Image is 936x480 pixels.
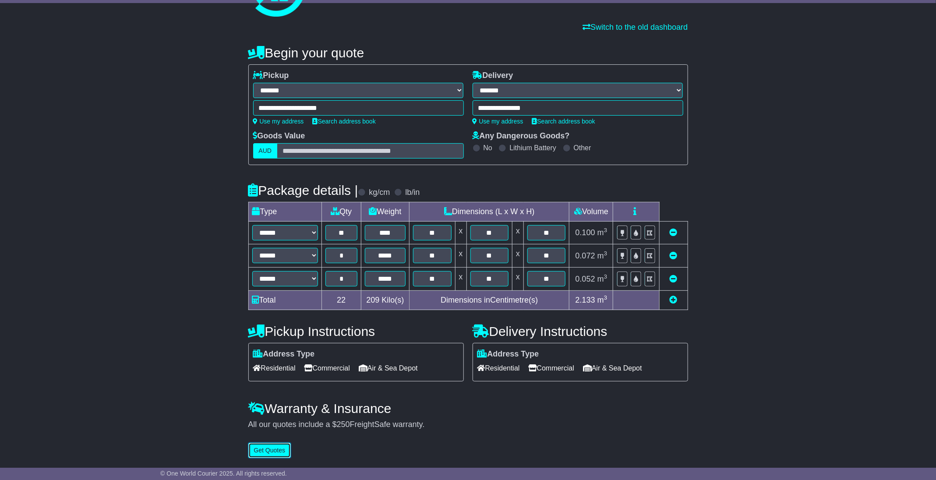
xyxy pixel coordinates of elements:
[597,251,608,260] span: m
[253,118,304,125] a: Use my address
[532,118,595,125] a: Search address book
[253,349,315,359] label: Address Type
[410,202,569,222] td: Dimensions (L x W x H)
[321,202,361,222] td: Qty
[670,296,678,304] a: Add new item
[253,143,278,159] label: AUD
[576,296,595,304] span: 2.133
[253,71,289,81] label: Pickup
[455,268,466,291] td: x
[512,268,523,291] td: x
[455,244,466,268] td: x
[248,291,321,310] td: Total
[248,420,688,430] div: All our quotes include a $ FreightSafe warranty.
[576,228,595,237] span: 0.100
[574,144,591,152] label: Other
[604,227,608,233] sup: 3
[569,202,613,222] td: Volume
[473,324,688,339] h4: Delivery Instructions
[361,291,410,310] td: Kilo(s)
[253,131,305,141] label: Goods Value
[359,361,418,375] span: Air & Sea Depot
[512,222,523,244] td: x
[597,228,608,237] span: m
[670,228,678,237] a: Remove this item
[160,470,287,477] span: © One World Courier 2025. All rights reserved.
[369,188,390,198] label: kg/cm
[604,273,608,280] sup: 3
[337,420,350,429] span: 250
[583,23,688,32] a: Switch to the old dashboard
[597,296,608,304] span: m
[405,188,420,198] label: lb/in
[597,275,608,283] span: m
[576,275,595,283] span: 0.052
[248,183,358,198] h4: Package details |
[576,251,595,260] span: 0.072
[473,131,570,141] label: Any Dangerous Goods?
[248,202,321,222] td: Type
[477,349,539,359] label: Address Type
[473,71,513,81] label: Delivery
[248,401,688,416] h4: Warranty & Insurance
[248,443,291,458] button: Get Quotes
[367,296,380,304] span: 209
[473,118,523,125] a: Use my address
[529,361,574,375] span: Commercial
[321,291,361,310] td: 22
[253,361,296,375] span: Residential
[410,291,569,310] td: Dimensions in Centimetre(s)
[670,251,678,260] a: Remove this item
[361,202,410,222] td: Weight
[248,324,464,339] h4: Pickup Instructions
[512,244,523,268] td: x
[604,294,608,301] sup: 3
[604,250,608,257] sup: 3
[477,361,520,375] span: Residential
[484,144,492,152] label: No
[583,361,642,375] span: Air & Sea Depot
[313,118,376,125] a: Search address book
[304,361,350,375] span: Commercial
[509,144,556,152] label: Lithium Battery
[248,46,688,60] h4: Begin your quote
[670,275,678,283] a: Remove this item
[455,222,466,244] td: x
